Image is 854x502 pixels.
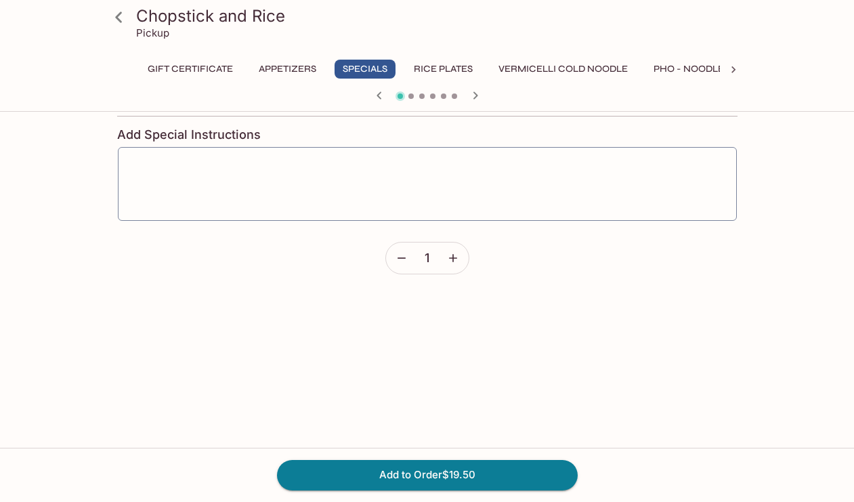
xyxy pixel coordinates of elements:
button: Add to Order$19.50 [277,460,578,490]
button: Appetizers [251,60,324,79]
span: 1 [425,251,429,266]
button: Specials [335,60,396,79]
button: Rice Plates [406,60,480,79]
button: Vermicelli Cold Noodle [491,60,635,79]
button: Pho - Noodle Soup [646,60,760,79]
p: Pickup [136,26,169,39]
h4: Add Special Instructions [117,127,738,142]
h3: Chopstick and Rice [136,5,742,26]
button: Gift Certificate [140,60,240,79]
